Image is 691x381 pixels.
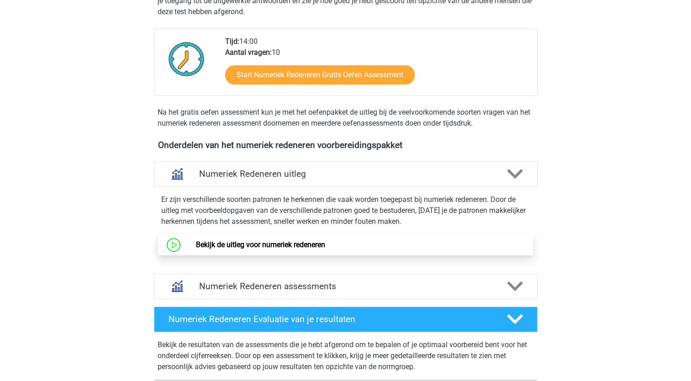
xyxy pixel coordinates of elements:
[165,162,189,185] img: numeriek redeneren uitleg
[225,65,415,85] a: Start Numeriek Redeneren Gratis Oefen Assessment
[199,169,492,179] h4: Numeriek Redeneren uitleg
[154,107,538,129] div: Na het gratis oefen assessment kun je met het oefenpakket de uitleg bij de veelvoorkomende soorte...
[158,339,534,372] p: Bekijk de resultaten van de assessments die je hebt afgerond om te bepalen of je optimaal voorber...
[158,140,533,150] h4: Onderdelen van het numeriek redeneren voorbereidingspakket
[225,48,272,57] b: Aantal vragen:
[150,161,541,187] a: uitleg Numeriek Redeneren uitleg
[218,36,537,95] div: 14:00 10
[150,274,541,299] a: assessments Numeriek Redeneren assessments
[196,240,325,249] a: Bekijk de uitleg voor numeriek redeneren
[169,314,492,324] h4: Numeriek Redeneren Evaluatie van je resultaten
[225,37,239,46] b: Tijd:
[150,307,541,332] a: Numeriek Redeneren Evaluatie van je resultaten
[199,281,492,291] h4: Numeriek Redeneren assessments
[165,275,189,298] img: numeriek redeneren assessments
[164,36,210,82] img: Klok
[161,194,530,227] p: Er zijn verschillende soorten patronen te herkennen die vaak worden toegepast bij numeriek redene...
